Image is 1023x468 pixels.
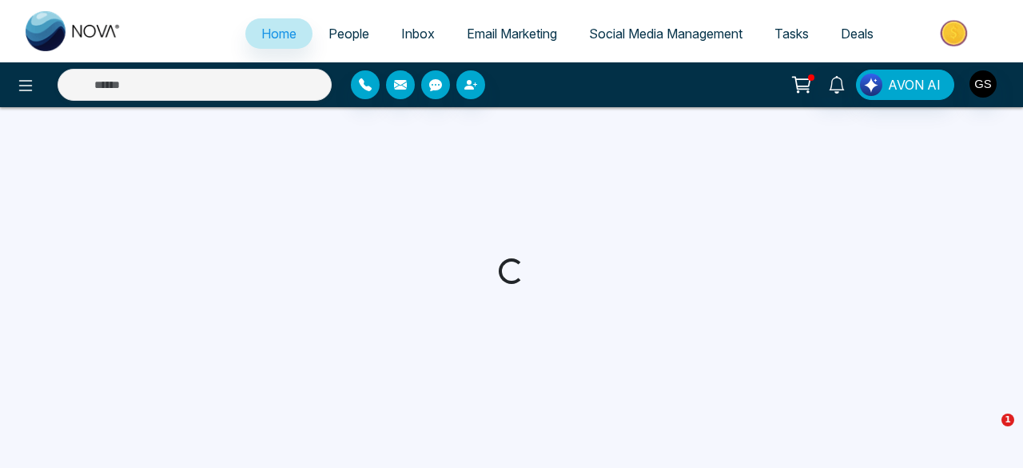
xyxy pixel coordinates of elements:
[774,26,809,42] span: Tasks
[573,18,758,49] a: Social Media Management
[856,70,954,100] button: AVON AI
[26,11,121,51] img: Nova CRM Logo
[451,18,573,49] a: Email Marketing
[328,26,369,42] span: People
[312,18,385,49] a: People
[261,26,297,42] span: Home
[888,75,941,94] span: AVON AI
[841,26,874,42] span: Deals
[245,18,312,49] a: Home
[969,414,1007,452] iframe: Intercom live chat
[969,70,997,98] img: User Avatar
[401,26,435,42] span: Inbox
[589,26,742,42] span: Social Media Management
[467,26,557,42] span: Email Marketing
[385,18,451,49] a: Inbox
[860,74,882,96] img: Lead Flow
[898,15,1013,51] img: Market-place.gif
[758,18,825,49] a: Tasks
[1001,414,1014,426] span: 1
[825,18,890,49] a: Deals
